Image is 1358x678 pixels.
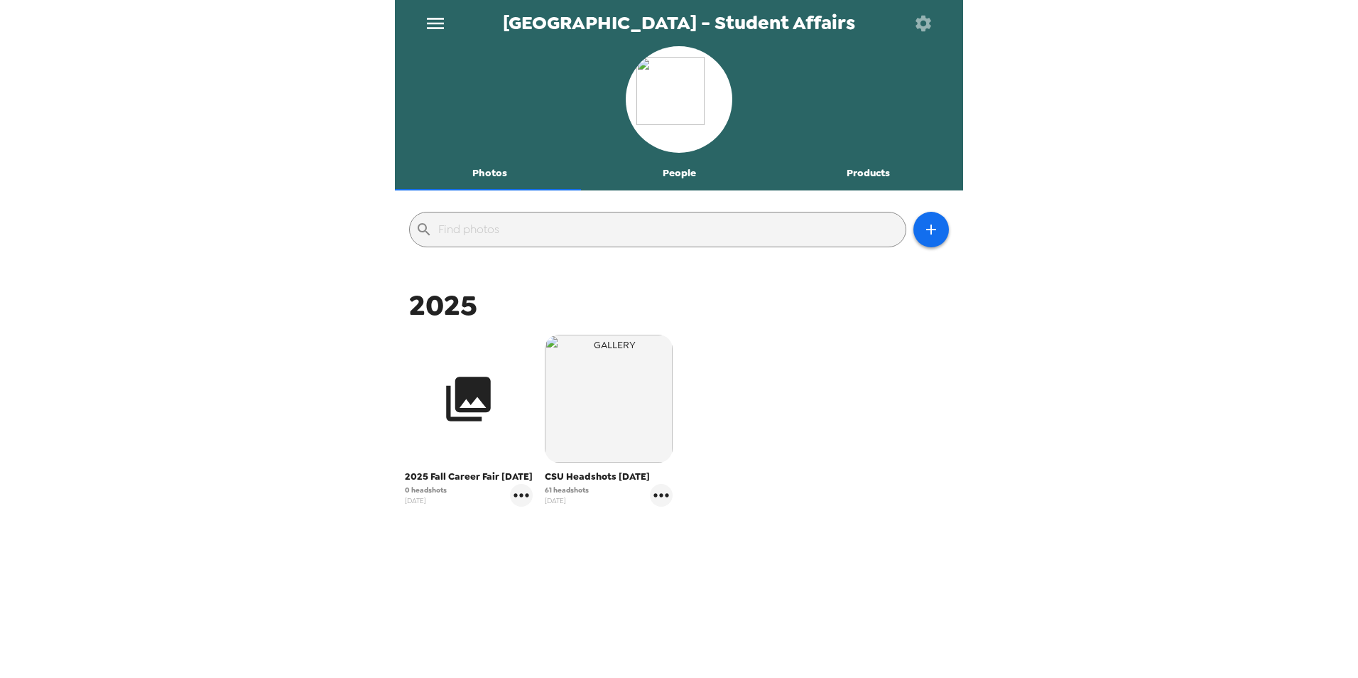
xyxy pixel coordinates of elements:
span: 0 headshots [405,485,447,495]
span: 2025 [409,286,477,324]
span: [DATE] [405,495,447,506]
button: gallery menu [510,484,533,507]
span: 61 headshots [545,485,589,495]
button: Products [773,156,963,190]
span: [DATE] [545,495,589,506]
button: People [585,156,774,190]
input: Find photos [438,218,900,241]
span: [GEOGRAPHIC_DATA] - Student Affairs [503,14,855,33]
button: Photos [395,156,585,190]
span: CSU Headshots [DATE] [545,470,673,484]
button: gallery menu [650,484,673,507]
img: gallery [545,335,673,463]
span: 2025 Fall Career Fair [DATE] [405,470,533,484]
img: org logo [636,57,722,142]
